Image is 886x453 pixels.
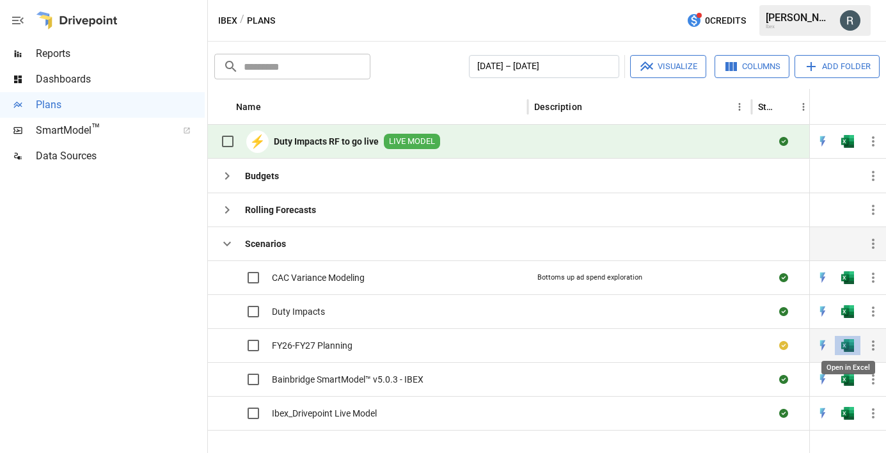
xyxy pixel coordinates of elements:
[246,131,269,153] div: ⚡
[840,10,860,31] img: Rebecca Maidi
[240,13,244,29] div: /
[272,271,365,284] span: CAC Variance Modeling
[816,373,829,386] div: Open in Quick Edit
[272,407,377,420] span: Ibex_Drivepoint Live Model
[777,98,795,116] button: Sort
[779,339,788,352] div: Your plan has changes in Excel that are not reflected in the Drivepoint Data Warehouse, select "S...
[816,135,829,148] img: quick-edit-flash.b8aec18c.svg
[816,339,829,352] img: quick-edit-flash.b8aec18c.svg
[841,271,854,284] div: Open in Excel
[705,13,746,29] span: 0 Credits
[766,24,832,29] div: Ibex
[731,98,748,116] button: Description column menu
[816,407,829,420] div: Open in Quick Edit
[816,339,829,352] div: Open in Quick Edit
[91,121,100,137] span: ™
[779,135,788,148] div: Sync complete
[218,13,237,29] button: Ibex
[779,373,788,386] div: Sync complete
[384,136,440,148] span: LIVE MODEL
[274,135,379,148] b: Duty Impacts RF to go live
[766,12,832,24] div: [PERSON_NAME]
[245,237,286,250] b: Scenarios
[537,273,642,283] div: Bottoms up ad spend exploration
[583,98,601,116] button: Sort
[816,135,829,148] div: Open in Quick Edit
[841,407,854,420] div: Open in Excel
[841,135,854,148] img: excel-icon.76473adf.svg
[841,271,854,284] img: excel-icon.76473adf.svg
[816,373,829,386] img: quick-edit-flash.b8aec18c.svg
[779,271,788,284] div: Sync complete
[245,170,279,182] b: Budgets
[841,373,854,386] div: Open in Excel
[534,102,582,112] div: Description
[841,339,854,352] div: Open in Excel
[816,305,829,318] img: quick-edit-flash.b8aec18c.svg
[779,305,788,318] div: Sync complete
[245,203,316,216] b: Rolling Forecasts
[758,102,775,112] div: Status
[469,55,619,78] button: [DATE] – [DATE]
[272,339,352,352] span: FY26-FY27 Planning
[841,373,854,386] img: excel-icon.76473adf.svg
[630,55,706,78] button: Visualize
[36,46,205,61] span: Reports
[236,102,261,112] div: Name
[715,55,789,78] button: Columns
[821,361,875,374] div: Open in Excel
[868,98,886,116] button: Sort
[36,123,169,138] span: SmartModel
[816,407,829,420] img: quick-edit-flash.b8aec18c.svg
[36,148,205,164] span: Data Sources
[36,97,205,113] span: Plans
[816,271,829,284] img: quick-edit-flash.b8aec18c.svg
[816,271,829,284] div: Open in Quick Edit
[841,339,854,352] img: excel-icon.76473adf.svg
[795,98,812,116] button: Status column menu
[779,407,788,420] div: Sync complete
[795,55,880,78] button: Add Folder
[681,9,751,33] button: 0Credits
[36,72,205,87] span: Dashboards
[272,305,325,318] span: Duty Impacts
[816,305,829,318] div: Open in Quick Edit
[841,305,854,318] img: excel-icon.76473adf.svg
[841,305,854,318] div: Open in Excel
[272,373,423,386] span: Bainbridge SmartModel™ v5.0.3 - IBEX
[262,98,280,116] button: Sort
[841,407,854,420] img: excel-icon.76473adf.svg
[832,3,868,38] button: Rebecca Maidi
[841,135,854,148] div: Open in Excel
